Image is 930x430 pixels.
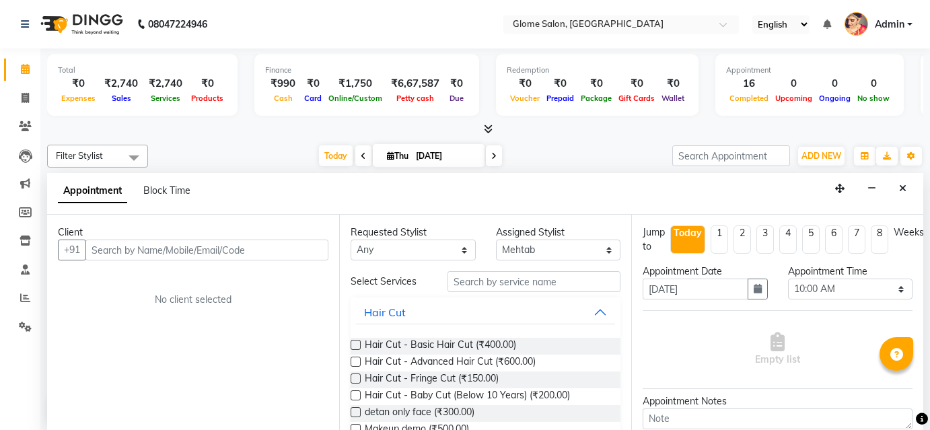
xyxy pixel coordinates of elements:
span: Thu [384,151,412,161]
span: Gift Cards [615,94,658,103]
div: Client [58,225,328,240]
div: Appointment Time [788,264,913,279]
div: ₹0 [615,76,658,92]
span: Block Time [143,184,190,196]
button: +91 [58,240,86,260]
div: Assigned Stylist [496,225,621,240]
span: Empty list [755,332,800,367]
div: ₹6,67,587 [386,76,445,92]
div: ₹0 [188,76,227,92]
div: No client selected [90,293,296,307]
div: ₹0 [58,76,99,92]
div: ₹0 [658,76,688,92]
span: Appointment [58,179,127,203]
iframe: chat widget [873,376,917,417]
span: Online/Custom [325,94,386,103]
span: Admin [875,17,904,32]
div: ₹0 [445,76,468,92]
div: Requested Stylist [351,225,476,240]
li: 7 [848,225,865,254]
div: ₹1,750 [325,76,386,92]
div: Finance [265,65,468,76]
div: Redemption [507,65,688,76]
span: Completed [726,94,772,103]
span: No show [854,94,893,103]
span: Hair Cut - Advanced Hair Cut (₹600.00) [365,355,536,371]
input: yyyy-mm-dd [643,279,748,299]
div: ₹0 [507,76,543,92]
span: Due [446,94,467,103]
div: ₹2,740 [143,76,188,92]
span: Prepaid [543,94,577,103]
button: Close [893,178,913,199]
div: Weeks [894,225,924,240]
span: Upcoming [772,94,816,103]
div: Today [674,226,702,240]
div: Hair Cut [364,304,406,320]
div: Select Services [341,275,437,289]
span: detan only face (₹300.00) [365,405,474,422]
button: ADD NEW [798,147,845,166]
span: Sales [108,94,135,103]
span: Filter Stylist [56,150,103,161]
div: 0 [772,76,816,92]
img: Admin [845,12,868,36]
span: Card [301,94,325,103]
li: 3 [756,225,774,254]
li: 5 [802,225,820,254]
b: 08047224946 [148,5,207,43]
div: ₹990 [265,76,301,92]
div: Appointment Date [643,264,768,279]
li: 4 [779,225,797,254]
span: Hair Cut - Baby Cut (Below 10 Years) (₹200.00) [365,388,570,405]
div: 0 [816,76,854,92]
div: ₹0 [301,76,325,92]
input: Search by service name [448,271,620,292]
span: Today [319,145,353,166]
span: Hair Cut - Basic Hair Cut (₹400.00) [365,338,516,355]
li: 6 [825,225,843,254]
span: Voucher [507,94,543,103]
button: Hair Cut [356,300,615,324]
li: 2 [734,225,751,254]
li: 8 [871,225,888,254]
div: ₹0 [543,76,577,92]
span: Hair Cut - Fringe Cut (₹150.00) [365,371,499,388]
span: ADD NEW [801,151,841,161]
input: 2025-09-04 [412,146,479,166]
div: ₹0 [577,76,615,92]
img: logo [34,5,127,43]
div: Total [58,65,227,76]
li: 1 [711,225,728,254]
input: Search Appointment [672,145,790,166]
div: 0 [854,76,893,92]
span: Services [147,94,184,103]
span: Wallet [658,94,688,103]
span: Petty cash [393,94,437,103]
span: Expenses [58,94,99,103]
div: Appointment Notes [643,394,913,408]
div: Jump to [643,225,665,254]
span: Ongoing [816,94,854,103]
input: Search by Name/Mobile/Email/Code [85,240,328,260]
span: Products [188,94,227,103]
span: Cash [271,94,296,103]
div: ₹2,740 [99,76,143,92]
div: 16 [726,76,772,92]
div: Appointment [726,65,893,76]
span: Package [577,94,615,103]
